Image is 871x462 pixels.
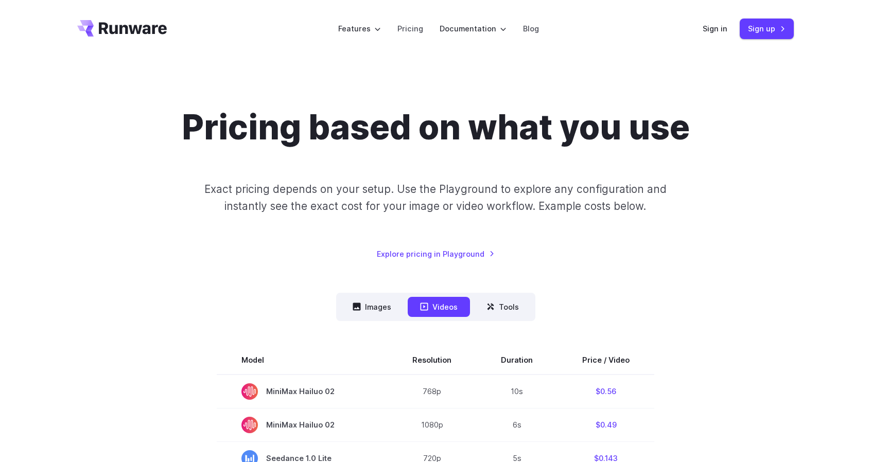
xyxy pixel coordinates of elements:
td: $0.49 [558,408,654,441]
button: Images [340,297,404,317]
th: Price / Video [558,346,654,375]
p: Exact pricing depends on your setup. Use the Playground to explore any configuration and instantl... [185,181,686,215]
button: Videos [408,297,470,317]
span: MiniMax Hailuo 02 [241,383,363,400]
th: Duration [476,346,558,375]
th: Resolution [388,346,476,375]
th: Model [217,346,388,375]
a: Blog [523,23,539,34]
td: $0.56 [558,375,654,408]
a: Sign up [740,19,794,39]
a: Explore pricing in Playground [377,248,495,260]
a: Go to / [77,20,167,37]
td: 6s [476,408,558,441]
a: Sign in [703,23,727,34]
td: 10s [476,375,558,408]
a: Pricing [397,23,423,34]
td: 1080p [388,408,476,441]
span: MiniMax Hailuo 02 [241,417,363,433]
button: Tools [474,297,531,317]
h1: Pricing based on what you use [182,107,690,148]
td: 768p [388,375,476,408]
label: Features [338,23,381,34]
label: Documentation [440,23,507,34]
